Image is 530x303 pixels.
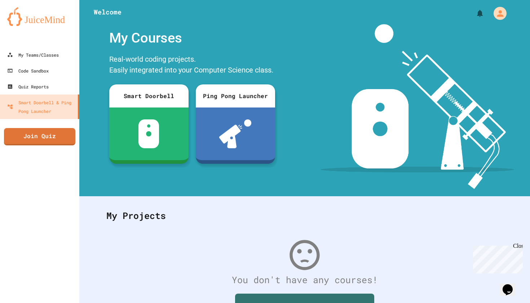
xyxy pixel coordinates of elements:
a: Join Quiz [4,128,75,145]
div: Real-world coding projects. Easily integrated into your Computer Science class. [106,52,279,79]
div: My Notifications [462,7,486,19]
img: logo-orange.svg [7,7,72,26]
div: Quiz Reports [7,82,49,91]
iframe: chat widget [500,274,523,296]
div: Ping Pong Launcher [196,84,275,107]
img: ppl-with-ball.png [219,119,251,148]
div: My Teams/Classes [7,50,59,59]
div: Chat with us now!Close [3,3,50,46]
div: My Account [486,5,508,22]
div: Code Sandbox [7,66,49,75]
iframe: chat widget [470,243,523,273]
div: My Projects [99,202,510,230]
div: Smart Doorbell & Ping Pong Launcher [7,98,75,115]
img: banner-image-my-projects.png [321,24,514,189]
div: My Courses [106,24,279,52]
div: Smart Doorbell [109,84,189,107]
div: You don't have any courses! [99,273,510,287]
img: sdb-white.svg [138,119,159,148]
